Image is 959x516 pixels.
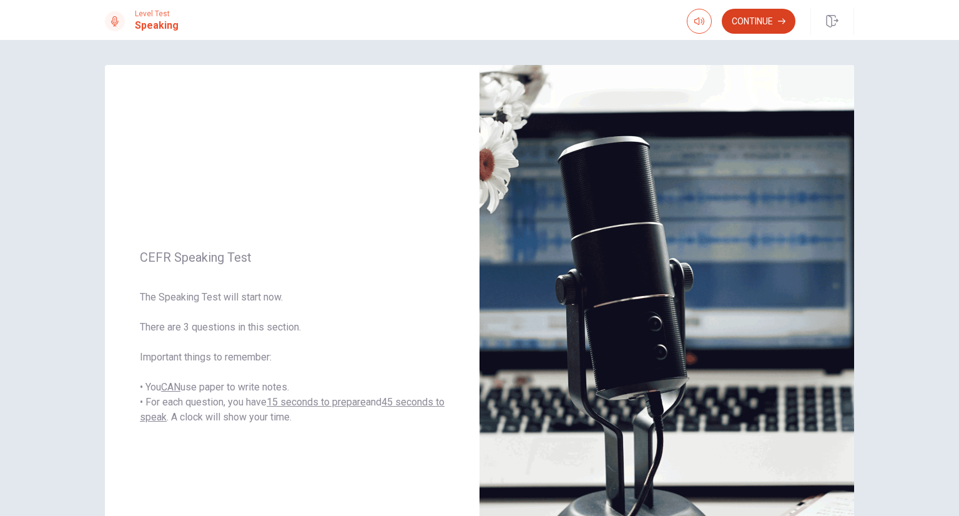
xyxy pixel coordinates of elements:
span: CEFR Speaking Test [140,250,445,265]
h1: Speaking [135,18,179,33]
u: CAN [161,381,180,393]
u: 15 seconds to prepare [267,396,366,408]
span: The Speaking Test will start now. There are 3 questions in this section. Important things to reme... [140,290,445,425]
button: Continue [722,9,795,34]
span: Level Test [135,9,179,18]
